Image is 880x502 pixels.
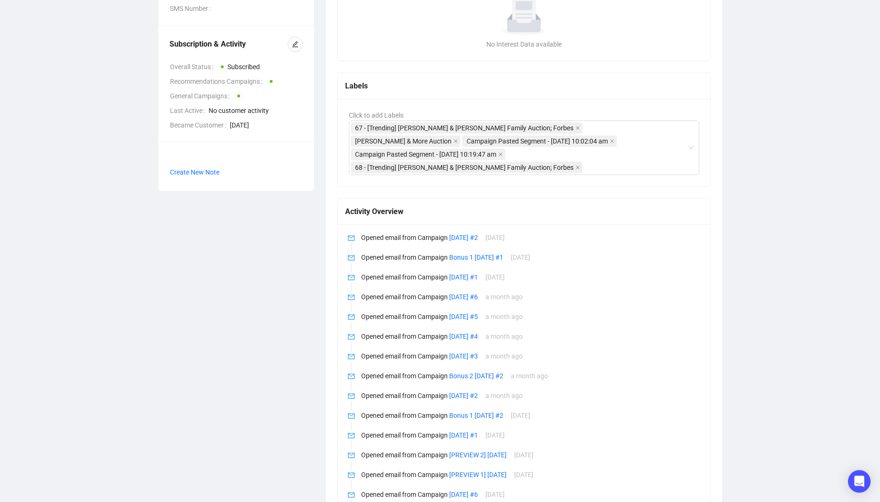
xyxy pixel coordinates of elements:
a: [DATE] #6 [449,293,478,301]
button: Create New Note [170,165,220,180]
span: Campaign Pasted Segment - 28 Apr 2020 10:19:47 am [351,149,505,160]
span: close [610,139,614,143]
span: mail [348,472,355,478]
span: mail [348,393,355,399]
p: Opened email from Campaign [361,450,700,460]
p: Opened email from Campaign [361,272,700,282]
span: mail [348,353,355,360]
span: Last Active [170,105,209,116]
a: Bonus 1 [DATE] #1 [449,254,503,261]
div: No Interest Data available [353,39,696,49]
span: a month ago [485,392,523,399]
span: [DATE] [485,273,505,281]
span: 68 - [Trending] John & Jackie Kennedy Family Auction; Forbes [351,162,582,173]
span: mail [348,314,355,320]
div: Subscription & Activity [170,39,288,50]
span: Campaign Pasted Segment - [DATE] 10:19:47 am [355,149,496,159]
span: [DATE] [511,254,530,261]
span: [DATE] [485,491,505,498]
span: No customer activity [209,105,303,116]
a: [DATE] #4 [449,333,478,340]
span: Overall Status [170,62,217,72]
span: [DATE] [230,120,303,130]
span: mail [348,294,355,301]
span: mail [348,452,355,459]
a: [PREVIEW 1] [DATE] [449,471,507,478]
p: Opened email from Campaign [361,390,700,401]
span: Create New Note [170,168,219,176]
a: [DATE] #2 [449,392,478,399]
span: Recommendations Campaigns [170,76,266,87]
p: Opened email from Campaign [361,371,700,381]
p: Opened email from Campaign [361,430,700,440]
div: Activity Overview [345,206,703,217]
span: SMS Number [170,3,214,14]
span: close [575,165,580,170]
p: Opened email from Campaign [361,470,700,480]
p: Opened email from Campaign [361,311,700,322]
span: edit [292,41,299,48]
a: [PREVIEW 2] [DATE] [449,451,507,459]
span: [DATE] [514,471,533,478]
span: 68 - [Trending] [PERSON_NAME] & [PERSON_NAME] Family Auction; Forbes [355,162,573,173]
span: Campaign Pasted Segment - [DATE] 10:02:04 am [467,136,608,146]
span: 67 - [Trending] John & Jackie Kennedy Family Auction; Forbes [351,122,582,134]
p: Opened email from Campaign [361,410,700,421]
div: Open Intercom Messenger [848,470,871,493]
a: [DATE] #5 [449,313,478,320]
span: close [575,126,580,130]
p: Opened email from Campaign [361,331,700,342]
span: [DATE] [485,234,505,241]
a: Bonus 1 [DATE] #2 [449,412,503,419]
a: [DATE] #3 [449,352,478,360]
a: [DATE] #1 [449,273,478,281]
a: [DATE] #1 [449,431,478,439]
span: [DATE] [514,451,533,459]
span: mail [348,274,355,281]
span: close [498,152,503,157]
span: mail [348,492,355,498]
span: a month ago [485,293,523,301]
span: Became Customer [170,120,230,130]
span: Kerouac & More Auction [351,135,460,147]
p: Opened email from Campaign [361,252,700,263]
span: mail [348,255,355,261]
p: Opened email from Campaign [361,351,700,361]
span: mail [348,432,355,439]
a: [DATE] #6 [449,491,478,498]
span: mail [348,235,355,241]
span: Campaign Pasted Segment - 28 Apr 2020 10:02:04 am [462,135,617,147]
a: Bonus 2 [DATE] #2 [449,372,503,380]
p: Opened email from Campaign [361,232,700,243]
span: a month ago [485,352,523,360]
span: close [453,139,458,143]
a: [DATE] #2 [449,234,478,241]
span: General Campaigns [170,91,234,101]
span: mail [348,373,355,380]
span: a month ago [511,372,548,380]
p: Opened email from Campaign [361,489,700,500]
span: [DATE] [485,431,505,439]
span: Subscribed [227,63,260,71]
span: mail [348,413,355,419]
span: Click to add Labels [349,112,404,119]
div: Labels [345,80,703,92]
span: a month ago [485,313,523,320]
span: [DATE] [511,412,530,419]
p: Opened email from Campaign [361,292,700,302]
span: [PERSON_NAME] & More Auction [355,136,452,146]
span: a month ago [485,333,523,340]
span: 67 - [Trending] [PERSON_NAME] & [PERSON_NAME] Family Auction; Forbes [355,123,573,133]
span: mail [348,334,355,340]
